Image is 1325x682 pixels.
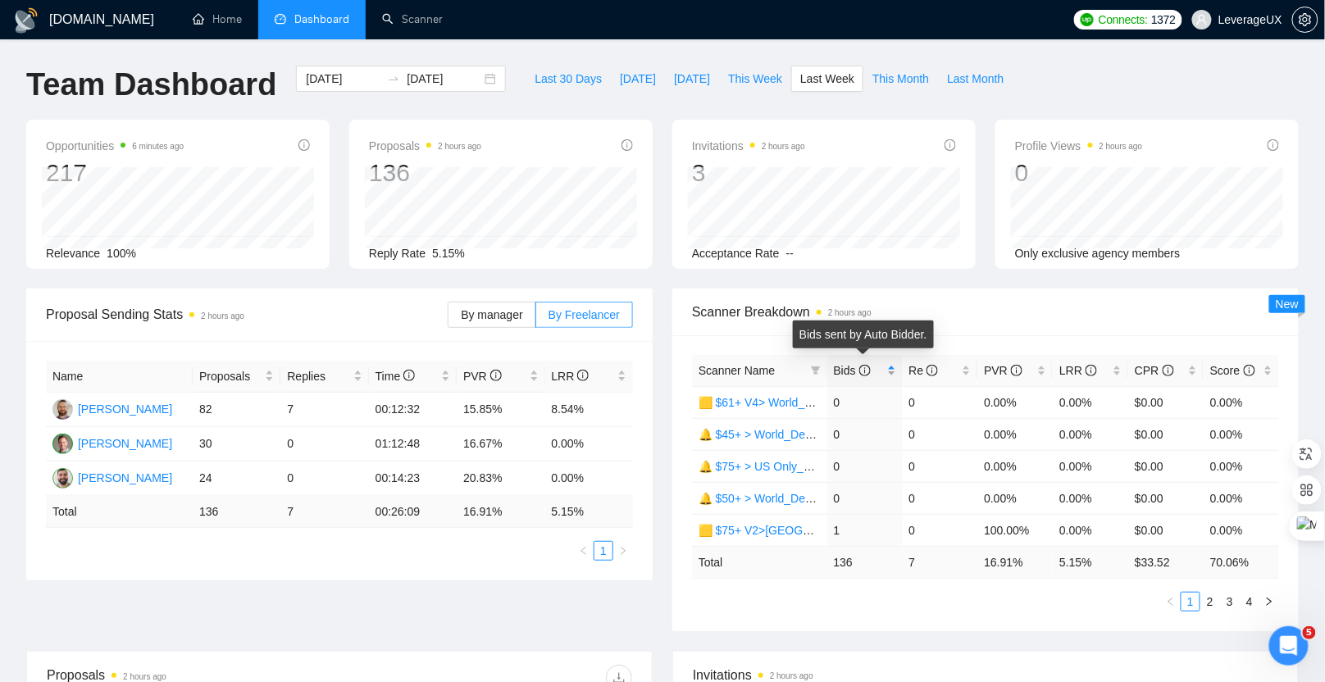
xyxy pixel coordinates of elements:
span: left [579,546,589,556]
span: swap-right [387,72,400,85]
span: Re [909,364,939,377]
td: $0.00 [1128,418,1204,450]
td: 0.00% [977,450,1053,482]
li: 1 [1181,592,1200,612]
a: homeHome [193,12,242,26]
img: logo [13,7,39,34]
span: setting [1293,13,1318,26]
td: 0.00% [545,461,633,496]
span: CPR [1135,364,1173,377]
span: Connects: [1099,11,1148,29]
button: [DATE] [665,66,719,92]
span: Replies [287,367,349,385]
span: Opportunities [46,136,184,156]
td: $0.00 [1128,482,1204,514]
a: AK[PERSON_NAME] [52,402,172,415]
div: 217 [46,157,184,189]
button: right [613,541,633,561]
span: info-circle [945,139,956,151]
time: 2 hours ago [1100,142,1143,151]
td: 0 [903,450,978,482]
td: 5.15 % [545,496,633,528]
td: 0.00% [1204,450,1279,482]
li: 3 [1220,592,1240,612]
img: AK [52,399,73,420]
span: right [618,546,628,556]
span: to [387,72,400,85]
td: 0.00% [545,427,633,461]
td: 0.00% [1053,514,1128,546]
a: RL[PERSON_NAME] [52,471,172,484]
span: LRR [552,370,590,383]
button: This Month [863,66,938,92]
input: Start date [306,70,380,88]
span: Last Week [800,70,854,88]
td: 0.00% [1053,482,1128,514]
a: searchScanner [382,12,443,26]
th: Name [46,361,193,393]
span: By manager [461,308,522,321]
td: 7 [903,546,978,578]
span: PVR [463,370,502,383]
span: info-circle [403,370,415,381]
td: 0.00% [977,482,1053,514]
span: info-circle [1163,365,1174,376]
span: -- [786,247,794,260]
td: 0.00% [1053,418,1128,450]
span: By Freelancer [549,308,620,321]
td: 0 [903,386,978,418]
span: dashboard [275,13,286,25]
div: 3 [692,157,805,189]
span: Last 30 Days [535,70,602,88]
td: 24 [193,461,280,496]
td: 01:12:48 [369,427,457,461]
td: 0 [903,482,978,514]
span: Relevance [46,247,100,260]
button: setting [1292,7,1318,33]
span: 1372 [1151,11,1176,29]
iframe: Intercom live chat [1269,626,1309,666]
a: 4 [1241,593,1259,611]
span: info-circle [577,370,589,381]
span: Proposals [369,136,481,156]
td: 30 [193,427,280,461]
span: info-circle [859,365,871,376]
button: This Week [719,66,791,92]
time: 2 hours ago [762,142,805,151]
time: 2 hours ago [201,311,244,321]
div: 136 [369,157,481,189]
span: This Month [872,70,929,88]
span: 5 [1303,626,1316,639]
span: Acceptance Rate [692,247,780,260]
td: 00:12:32 [369,393,457,427]
td: 0 [903,514,978,546]
span: info-circle [1244,365,1255,376]
span: left [1166,597,1176,607]
span: [DATE] [674,70,710,88]
time: 2 hours ago [828,308,872,317]
span: info-circle [927,365,938,376]
span: Dashboard [294,12,349,26]
span: info-circle [1268,139,1279,151]
a: 🔔 $75+ > US Only_Design Only_General [699,460,913,473]
div: 0 [1015,157,1143,189]
span: Scanner Name [699,364,775,377]
span: Proposals [199,367,262,385]
a: 1 [594,542,612,560]
td: 0 [903,418,978,450]
td: 7 [280,393,368,427]
td: $ 33.52 [1128,546,1204,578]
a: 1 [1182,593,1200,611]
button: left [1161,592,1181,612]
input: End date [407,70,481,88]
td: 0.00% [1204,386,1279,418]
button: Last Month [938,66,1013,92]
span: Bids [834,364,871,377]
time: 6 minutes ago [132,142,184,151]
img: TV [52,434,73,454]
td: 136 [193,496,280,528]
th: Proposals [193,361,280,393]
td: $0.00 [1128,386,1204,418]
td: 70.06 % [1204,546,1279,578]
time: 2 hours ago [123,672,166,681]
